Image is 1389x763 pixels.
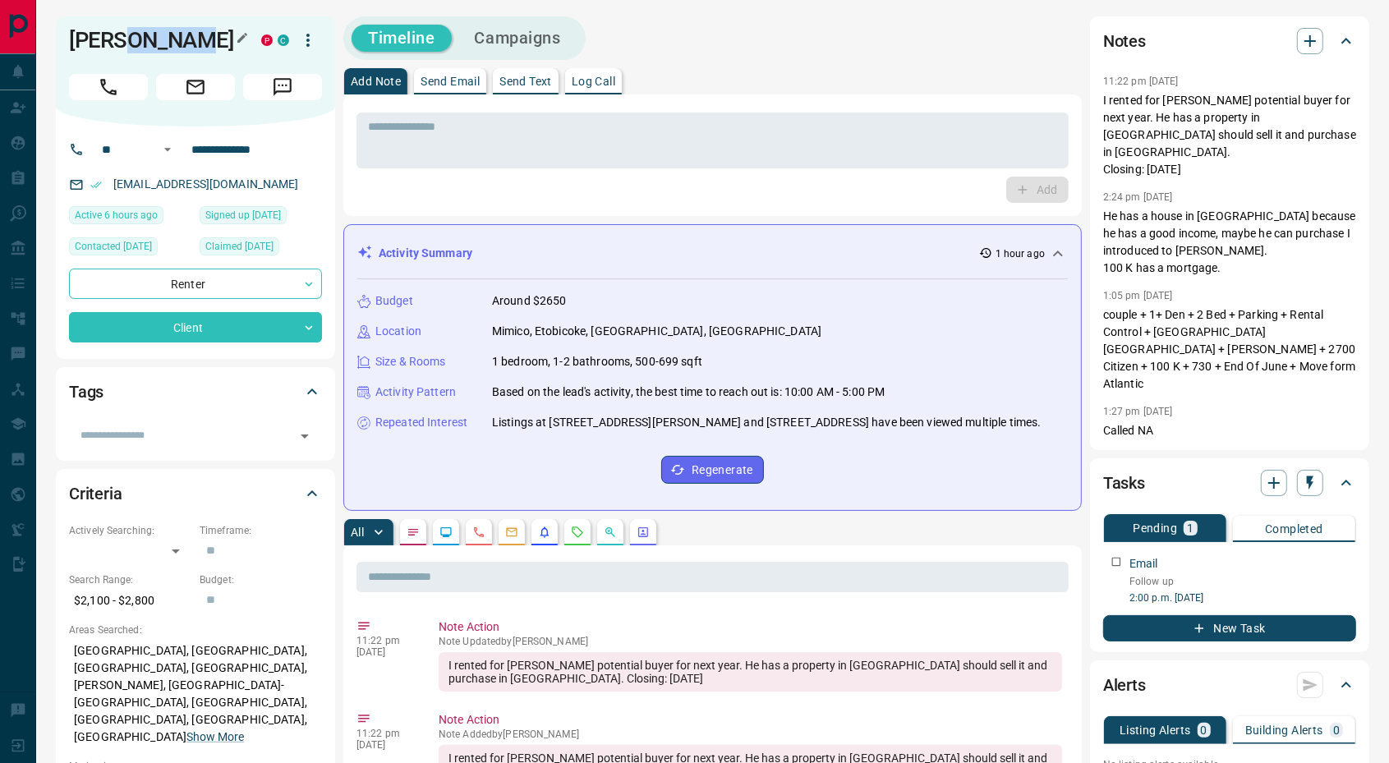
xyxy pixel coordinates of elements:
p: 2:24 pm [DATE] [1103,191,1173,203]
p: 11:22 pm [356,728,414,739]
span: Claimed [DATE] [205,238,274,255]
h1: [PERSON_NAME] [69,27,237,53]
button: New Task [1103,615,1356,641]
p: Around $2650 [492,292,567,310]
span: Message [243,74,322,100]
button: Campaigns [458,25,577,52]
p: [GEOGRAPHIC_DATA], [GEOGRAPHIC_DATA], [GEOGRAPHIC_DATA], [GEOGRAPHIC_DATA], [PERSON_NAME], [GEOGR... [69,637,322,751]
p: 1 hour ago [996,246,1045,261]
h2: Notes [1103,28,1146,54]
span: Contacted [DATE] [75,238,152,255]
svg: Lead Browsing Activity [439,526,453,539]
div: Tasks [1103,463,1356,503]
span: Active 6 hours ago [75,207,158,223]
p: 1:27 pm [DATE] [1103,406,1173,417]
svg: Agent Actions [637,526,650,539]
span: Email [156,74,235,100]
div: Client [69,312,322,342]
p: Listings at [STREET_ADDRESS][PERSON_NAME] and [STREET_ADDRESS] have been viewed multiple times. [492,414,1041,431]
p: Note Updated by [PERSON_NAME] [439,636,1062,647]
p: $2,100 - $2,800 [69,587,191,614]
div: Tue May 06 2025 [200,237,322,260]
h2: Alerts [1103,672,1146,698]
h2: Tasks [1103,470,1145,496]
button: Show More [186,729,244,746]
svg: Listing Alerts [538,526,551,539]
div: I rented for [PERSON_NAME] potential buyer for next year. He has a property in [GEOGRAPHIC_DATA] ... [439,652,1062,692]
p: Activity Pattern [375,384,456,401]
span: Signed up [DATE] [205,207,281,223]
div: condos.ca [278,34,289,46]
p: Add Note [351,76,401,87]
p: Note Action [439,618,1062,636]
p: Pending [1133,522,1177,534]
div: Activity Summary1 hour ago [357,238,1068,269]
p: Send Email [421,76,480,87]
p: Mimico, Etobicoke, [GEOGRAPHIC_DATA], [GEOGRAPHIC_DATA] [492,323,821,340]
p: Note Added by [PERSON_NAME] [439,729,1062,740]
a: [EMAIL_ADDRESS][DOMAIN_NAME] [113,177,299,191]
p: Areas Searched: [69,623,322,637]
button: Open [293,425,316,448]
p: Building Alerts [1245,724,1323,736]
button: Timeline [352,25,452,52]
p: couple + 1+ Den + 2 Bed + Parking + Rental Control + [GEOGRAPHIC_DATA] [GEOGRAPHIC_DATA] + [PERSO... [1103,306,1356,393]
h2: Criteria [69,480,122,507]
p: Timeframe: [200,523,322,538]
svg: Opportunities [604,526,617,539]
p: 11:22 pm [DATE] [1103,76,1179,87]
p: Note Action [439,711,1062,729]
h2: Tags [69,379,103,405]
div: Notes [1103,21,1356,61]
p: Actively Searching: [69,523,191,538]
p: 11:22 pm [356,635,414,646]
div: Sat Aug 16 2025 [69,206,191,229]
p: 2:00 p.m. [DATE] [1129,591,1356,605]
div: Tue May 06 2025 [69,237,191,260]
p: 1:05 pm [DATE] [1103,290,1173,301]
p: Completed [1265,523,1323,535]
p: Activity Summary [379,245,472,262]
p: Location [375,323,421,340]
div: Renter [69,269,322,299]
svg: Emails [505,526,518,539]
p: Listing Alerts [1120,724,1191,736]
p: Log Call [572,76,615,87]
p: Called NA [1103,422,1356,439]
button: Regenerate [661,456,764,484]
p: Budget: [200,572,322,587]
p: I rented for [PERSON_NAME] potential buyer for next year. He has a property in [GEOGRAPHIC_DATA] ... [1103,92,1356,178]
svg: Requests [571,526,584,539]
div: Alerts [1103,665,1356,705]
p: All [351,526,364,538]
p: Search Range: [69,572,191,587]
p: 0 [1201,724,1207,736]
p: Size & Rooms [375,353,446,370]
div: Tags [69,372,322,411]
p: 1 [1187,522,1194,534]
p: [DATE] [356,739,414,751]
p: Email [1129,555,1158,572]
button: Open [158,140,177,159]
div: Tue May 06 2025 [200,206,322,229]
svg: Email Verified [90,179,102,191]
p: Based on the lead's activity, the best time to reach out is: 10:00 AM - 5:00 PM [492,384,885,401]
p: Send Text [499,76,552,87]
p: Repeated Interest [375,414,467,431]
p: Budget [375,292,413,310]
span: Call [69,74,148,100]
p: 1 bedroom, 1-2 bathrooms, 500-699 sqft [492,353,702,370]
div: property.ca [261,34,273,46]
p: Follow up [1129,574,1356,589]
svg: Notes [407,526,420,539]
p: [DATE] [356,646,414,658]
svg: Calls [472,526,485,539]
p: He has a house in [GEOGRAPHIC_DATA] because he has a good income, maybe he can purchase I introdu... [1103,208,1356,277]
div: Criteria [69,474,322,513]
p: 0 [1333,724,1340,736]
